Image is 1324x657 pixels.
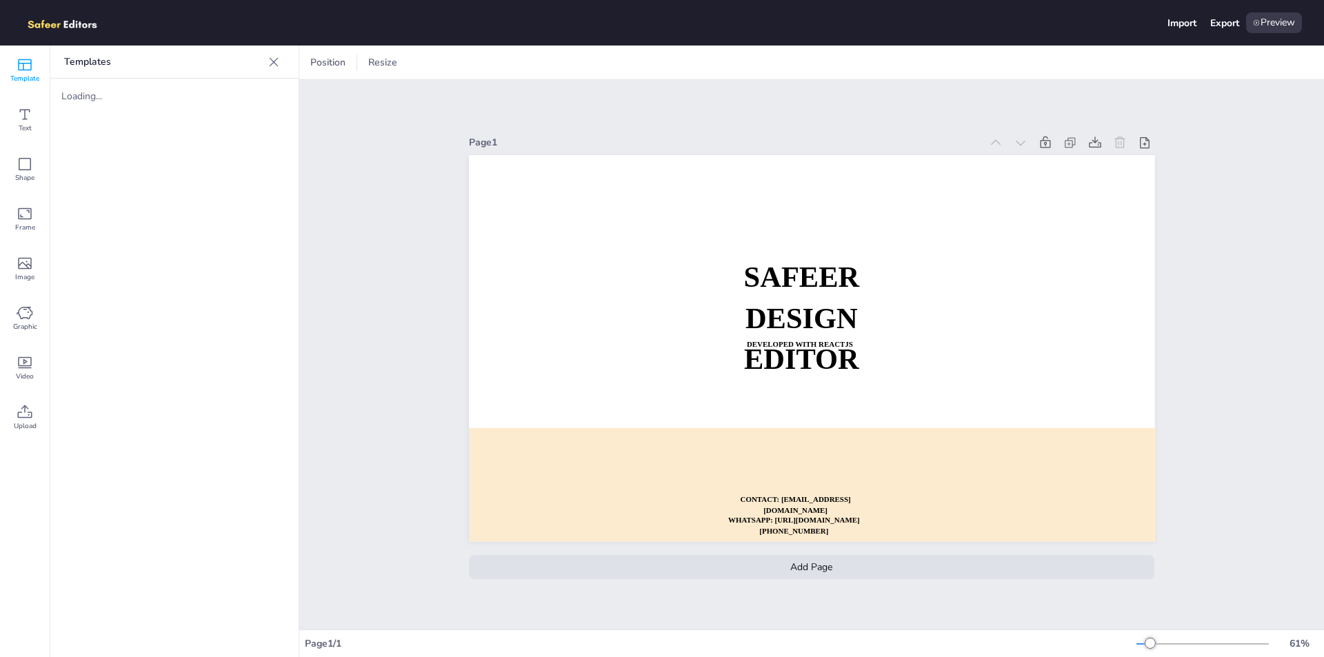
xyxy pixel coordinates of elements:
[15,172,34,183] span: Shape
[1210,17,1239,30] div: Export
[1167,17,1196,30] div: Import
[14,421,37,432] span: Upload
[1283,637,1316,650] div: 61 %
[747,340,853,348] strong: DEVELOPED WITH REACTJS
[1246,12,1302,33] div: Preview
[308,56,348,69] span: Position
[740,495,850,515] strong: CONTACT: [EMAIL_ADDRESS][DOMAIN_NAME]
[469,555,1155,579] div: Add Page
[305,637,1136,650] div: Page 1 / 1
[728,516,860,536] strong: WHATSAPP: [URL][DOMAIN_NAME][PHONE_NUMBER]
[22,12,117,33] img: logo.png
[19,123,32,134] span: Text
[64,46,263,79] p: Templates
[365,56,400,69] span: Resize
[15,272,34,283] span: Image
[469,136,981,149] div: Page 1
[13,321,37,332] span: Graphic
[10,73,39,84] span: Template
[15,222,35,233] span: Frame
[16,371,34,382] span: Video
[743,261,859,293] strong: SAFEER
[744,302,859,375] strong: DESIGN EDITOR
[61,90,172,103] div: Loading...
